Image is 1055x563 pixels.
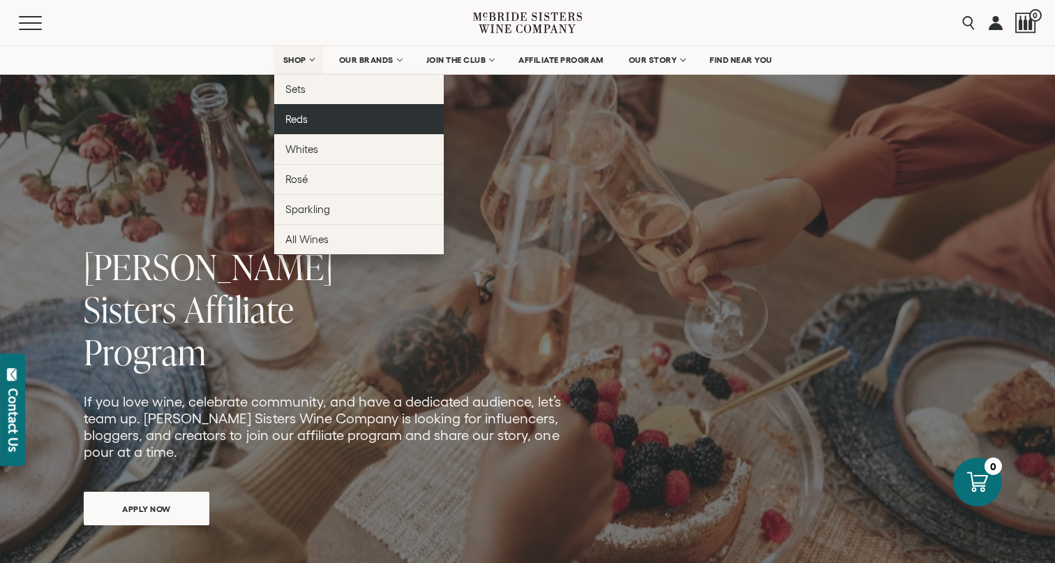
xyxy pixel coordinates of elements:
span: FIND NEAR YOU [710,55,772,65]
span: 0 [1029,9,1042,22]
a: SHOP [274,46,323,74]
span: OUR BRANDS [339,55,394,65]
a: OUR BRANDS [330,46,410,74]
a: Reds [274,104,444,134]
span: Sets [285,83,306,95]
a: OUR STORY [620,46,694,74]
span: Affiliate [184,285,294,333]
span: All Wines [285,233,329,245]
span: Reds [285,113,308,125]
span: APPLY NOW [98,495,195,522]
span: Sparkling [285,203,330,215]
span: Sisters [84,285,177,333]
button: Mobile Menu Trigger [19,16,69,30]
div: Contact Us [6,388,20,452]
span: [PERSON_NAME] [84,242,334,291]
a: All Wines [274,224,444,254]
span: Program [84,328,207,376]
p: If you love wine, celebrate community, and have a dedicated audience, let’s team up. [PERSON_NAME... [84,393,564,460]
a: Rosé [274,164,444,194]
a: Whites [274,134,444,164]
a: Sets [274,74,444,104]
span: OUR STORY [629,55,678,65]
span: JOIN THE CLUB [426,55,486,65]
a: JOIN THE CLUB [417,46,503,74]
a: AFFILIATE PROGRAM [509,46,613,74]
a: FIND NEAR YOU [701,46,781,74]
a: APPLY NOW [84,492,209,525]
a: Sparkling [274,194,444,224]
span: AFFILIATE PROGRAM [518,55,604,65]
span: Rosé [285,173,308,185]
span: Whites [285,143,318,155]
div: 0 [985,458,1002,475]
span: SHOP [283,55,307,65]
